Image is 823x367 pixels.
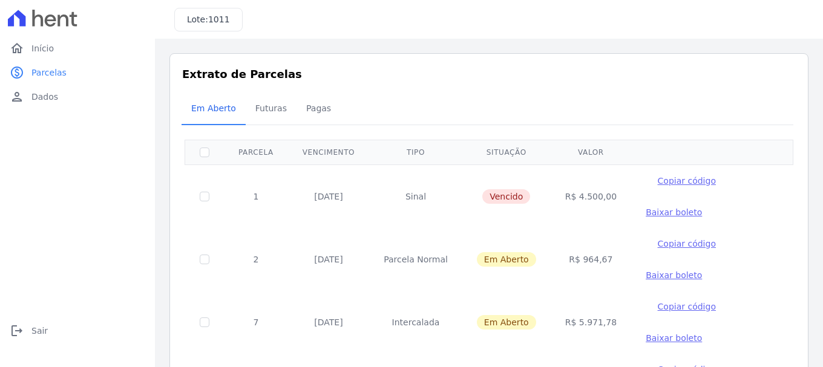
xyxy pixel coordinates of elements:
[646,238,727,250] button: Copiar código
[646,206,702,218] a: Baixar boleto
[5,319,150,343] a: logoutSair
[31,325,48,337] span: Sair
[288,228,369,291] td: [DATE]
[551,228,631,291] td: R$ 964,67
[369,140,462,164] th: Tipo
[10,41,24,56] i: home
[482,189,530,204] span: Vencido
[551,164,631,228] td: R$ 4.500,00
[182,94,246,125] a: Em Aberto
[288,164,369,228] td: [DATE]
[646,175,727,187] button: Copiar código
[551,140,631,164] th: Valor
[182,66,796,82] h3: Extrato de Parcelas
[646,300,727,313] button: Copiar código
[462,140,551,164] th: Situação
[31,67,67,79] span: Parcelas
[187,13,230,26] h3: Lote:
[10,89,24,104] i: person
[5,36,150,60] a: homeInício
[224,291,288,354] td: 7
[5,60,150,85] a: paidParcelas
[646,333,702,343] span: Baixar boleto
[658,239,716,248] span: Copiar código
[10,323,24,338] i: logout
[299,96,338,120] span: Pagas
[297,94,341,125] a: Pagas
[248,96,294,120] span: Futuras
[477,252,536,267] span: Em Aberto
[369,228,462,291] td: Parcela Normal
[646,332,702,344] a: Baixar boleto
[551,291,631,354] td: R$ 5.971,78
[288,291,369,354] td: [DATE]
[10,65,24,80] i: paid
[184,96,243,120] span: Em Aberto
[224,228,288,291] td: 2
[246,94,297,125] a: Futuras
[646,270,702,280] span: Baixar boleto
[646,269,702,281] a: Baixar boleto
[658,176,716,186] span: Copiar código
[208,15,230,24] span: 1011
[224,164,288,228] td: 1
[224,140,288,164] th: Parcela
[5,85,150,109] a: personDados
[477,315,536,330] span: Em Aberto
[369,164,462,228] td: Sinal
[288,140,369,164] th: Vencimento
[31,42,54,54] span: Início
[369,291,462,354] td: Intercalada
[658,302,716,311] span: Copiar código
[31,91,58,103] span: Dados
[646,207,702,217] span: Baixar boleto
